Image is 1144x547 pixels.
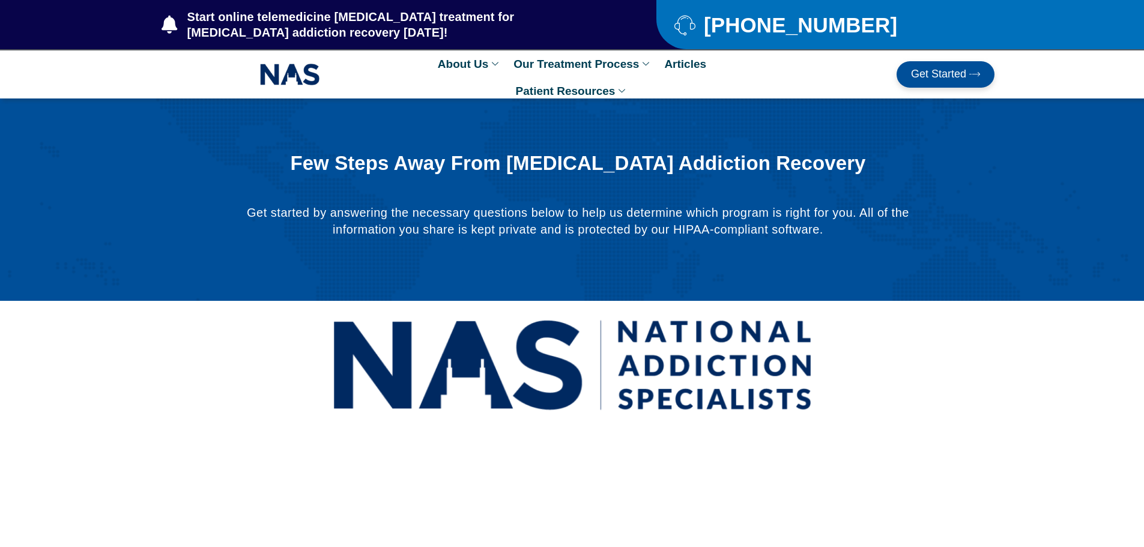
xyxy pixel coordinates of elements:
[911,68,966,80] span: Get Started
[162,9,608,40] a: Start online telemedicine [MEDICAL_DATA] treatment for [MEDICAL_DATA] addiction recovery [DATE]!
[507,50,658,77] a: Our Treatment Process
[246,204,910,238] p: Get started by answering the necessary questions below to help us determine which program is righ...
[432,50,507,77] a: About Us
[276,153,880,174] h1: Few Steps Away From [MEDICAL_DATA] Addiction Recovery
[332,307,813,424] img: National Addiction Specialists
[658,50,712,77] a: Articles
[897,61,994,88] a: Get Started
[184,9,609,40] span: Start online telemedicine [MEDICAL_DATA] treatment for [MEDICAL_DATA] addiction recovery [DATE]!
[701,17,897,32] span: [PHONE_NUMBER]
[674,14,964,35] a: [PHONE_NUMBER]
[510,77,635,104] a: Patient Resources
[260,61,320,88] img: NAS_email_signature-removebg-preview.png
